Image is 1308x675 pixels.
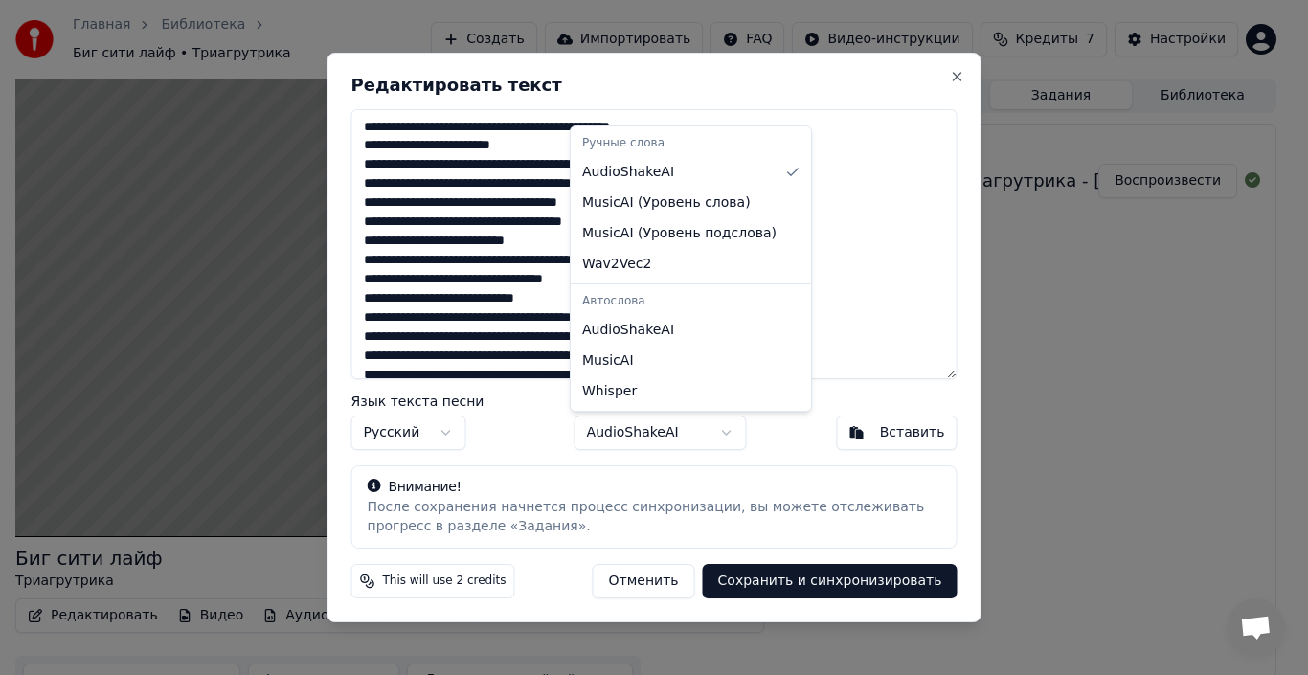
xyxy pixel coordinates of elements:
div: Вставить [880,423,945,442]
div: После сохранения начнется процесс синхронизации, вы можете отслеживать прогресс в разделе «Задания». [368,499,941,537]
label: Язык текста песни [351,394,485,408]
span: Whisper [582,382,637,401]
button: Отменить [593,564,695,598]
div: Ручные слова [575,130,807,157]
span: MusicAI ( Уровень слова ) [582,193,751,213]
div: Автослова [575,288,807,315]
span: AudioShakeAI [582,321,674,340]
h2: Редактировать текст [351,77,958,94]
button: Сохранить и синхронизировать [703,564,958,598]
span: This will use 2 credits [383,574,507,589]
span: AudioShakeAI [582,163,674,182]
div: Внимание! [368,478,941,497]
span: MusicAI [582,351,634,371]
span: MusicAI ( Уровень подслова ) [582,224,777,243]
span: Wav2Vec2 [582,255,651,274]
